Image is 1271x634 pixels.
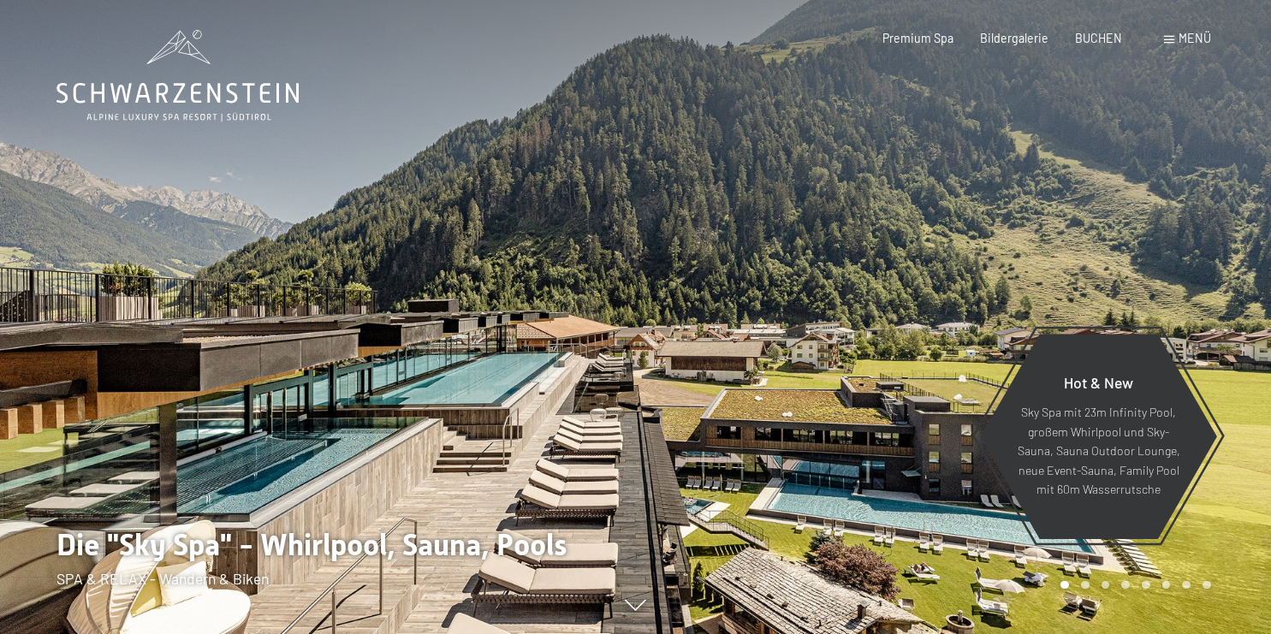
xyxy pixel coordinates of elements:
a: Hot & New Sky Spa mit 23m Infinity Pool, großem Whirlpool und Sky-Sauna, Sauna Outdoor Lounge, ne... [979,333,1218,540]
div: Carousel Page 8 [1203,581,1211,590]
p: Sky Spa mit 23m Infinity Pool, großem Whirlpool und Sky-Sauna, Sauna Outdoor Lounge, neue Event-S... [1017,403,1180,500]
div: Carousel Page 1 (Current Slide) [1060,581,1069,590]
span: Hot & New [1064,373,1133,392]
a: BUCHEN [1075,31,1122,45]
div: Carousel Page 7 [1182,581,1191,590]
a: Premium Spa [882,31,953,45]
div: Carousel Page 6 [1162,581,1171,590]
span: Menü [1179,31,1211,45]
div: Carousel Pagination [1054,581,1210,590]
a: Bildergalerie [980,31,1048,45]
div: Carousel Page 2 [1081,581,1090,590]
div: Carousel Page 5 [1142,581,1150,590]
div: Carousel Page 4 [1121,581,1130,590]
div: Carousel Page 3 [1102,581,1110,590]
